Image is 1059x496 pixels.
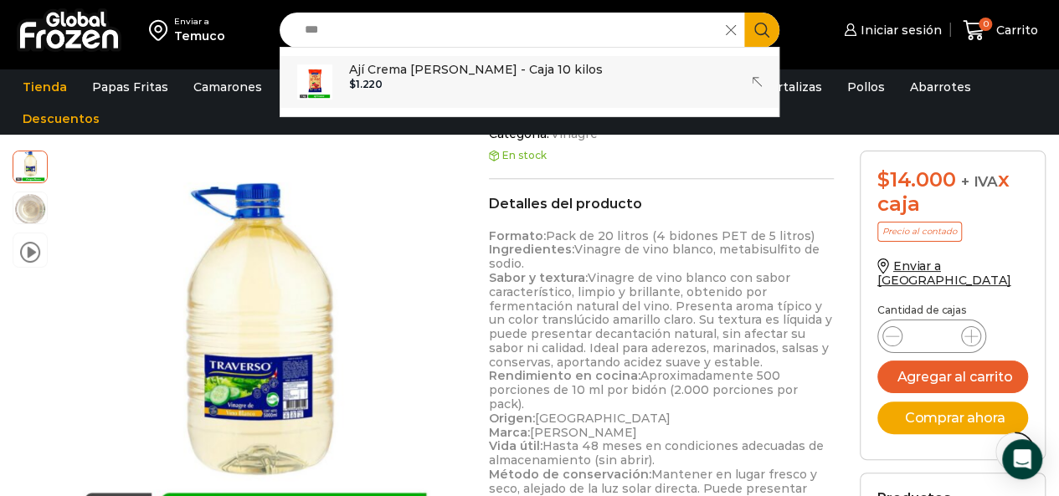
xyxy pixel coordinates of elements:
a: Pollos [839,71,893,103]
span: vinagre blanco traverso [13,149,47,182]
a: 0 Carrito [959,11,1042,50]
p: En stock [489,150,835,161]
p: Precio al contado [877,222,962,242]
span: Iniciar sesión [856,22,942,38]
button: Search button [744,13,779,48]
a: Iniciar sesión [840,13,942,47]
button: Comprar ahora [877,401,1028,434]
a: Descuentos [14,103,108,135]
a: Camarones [185,71,270,103]
a: Hortalizas [752,71,830,103]
strong: Rendimiento en cocina: [489,368,640,383]
strong: Sabor y textura: [489,270,588,285]
a: Papas Fritas [84,71,177,103]
strong: Vida útil: [489,438,542,453]
a: Enviar a [GEOGRAPHIC_DATA] [877,258,1011,288]
strong: Marca: [489,425,530,440]
button: Agregar al carrito [877,360,1028,393]
p: Cantidad de cajas [877,304,1028,316]
span: Categoría: [489,127,835,141]
span: vinagre vino blanco [13,192,47,226]
a: Vinagre [548,127,597,141]
strong: Formato: [489,228,546,243]
a: Ají Crema [PERSON_NAME] - Caja 10 kilos $1.220 [280,56,779,108]
input: Product quantity [916,325,948,348]
p: Ají Crema [PERSON_NAME] - Caja 10 kilos [349,60,603,79]
span: Carrito [992,22,1038,38]
div: Open Intercom Messenger [1002,439,1042,479]
h2: Detalles del producto [489,196,835,212]
strong: Ingredientes: [489,242,574,257]
span: 0 [979,18,992,31]
div: Temuco [174,28,225,44]
div: x caja [877,168,1028,217]
strong: Método de conservación: [489,467,651,482]
span: + IVA [961,173,998,190]
a: Abarrotes [902,71,979,103]
div: Enviar a [174,16,225,28]
bdi: 14.000 [877,167,955,192]
span: $ [877,167,890,192]
strong: Origen: [489,411,535,426]
bdi: 1.220 [349,78,383,90]
img: address-field-icon.svg [149,16,174,44]
span: $ [349,78,356,90]
a: Tienda [14,71,75,103]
